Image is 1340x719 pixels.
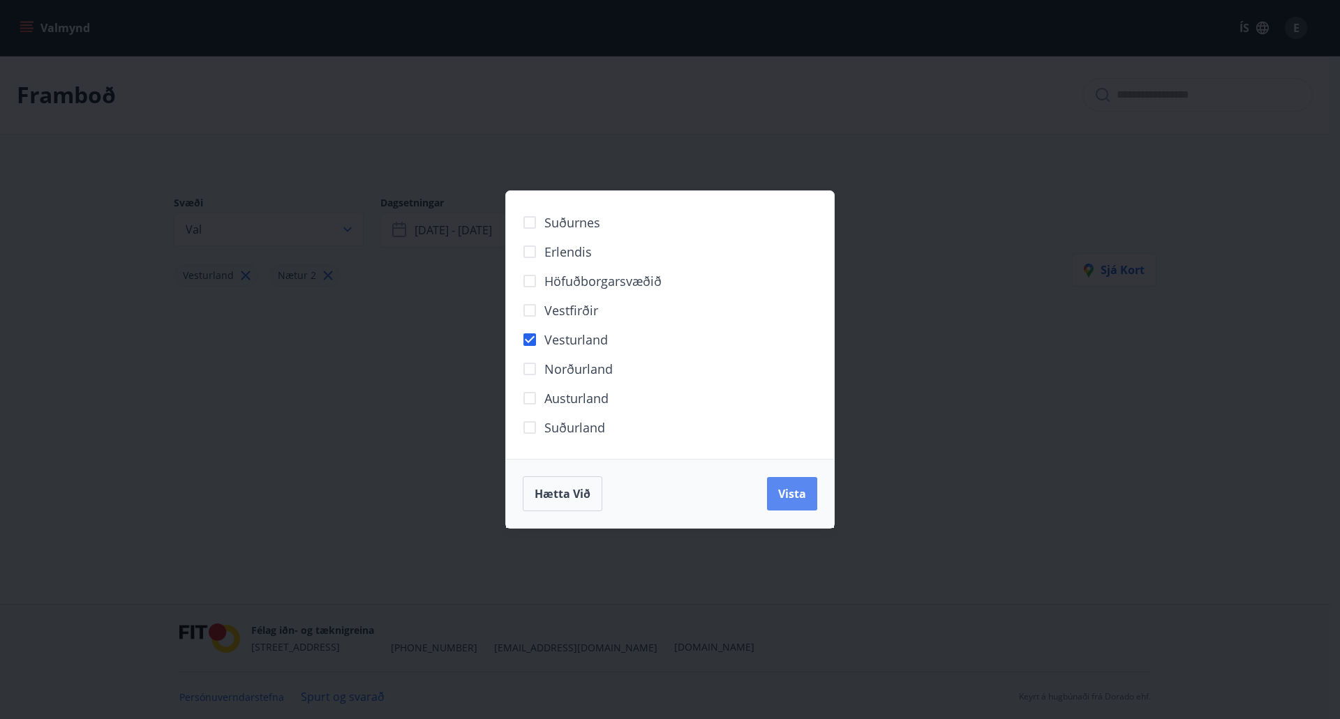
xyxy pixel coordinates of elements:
[544,243,592,261] span: Erlendis
[523,476,602,511] button: Hætta við
[767,477,817,510] button: Vista
[535,486,590,501] span: Hætta við
[544,389,609,407] span: Austurland
[544,418,605,437] span: Suðurland
[544,301,598,319] span: Vestfirðir
[544,331,608,349] span: Vesturland
[544,272,662,290] span: Höfuðborgarsvæðið
[544,213,600,232] span: Suðurnes
[778,486,806,501] span: Vista
[544,360,613,378] span: Norðurland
